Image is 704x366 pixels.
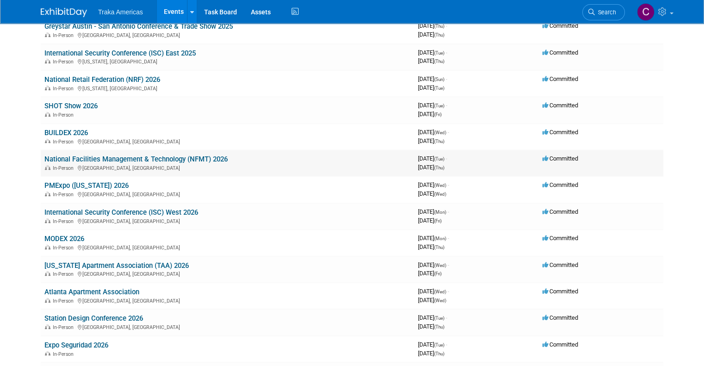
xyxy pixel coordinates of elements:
[418,217,442,224] span: [DATE]
[418,84,444,91] span: [DATE]
[542,181,578,188] span: Committed
[434,351,444,356] span: (Thu)
[45,86,50,90] img: In-Person Event
[448,181,449,188] span: -
[53,245,76,251] span: In-Person
[98,8,143,16] span: Traka Americas
[44,270,411,277] div: [GEOGRAPHIC_DATA], [GEOGRAPHIC_DATA]
[582,4,625,20] a: Search
[446,49,447,56] span: -
[542,235,578,242] span: Committed
[44,57,411,65] div: [US_STATE], [GEOGRAPHIC_DATA]
[45,59,50,63] img: In-Person Event
[448,288,449,295] span: -
[542,261,578,268] span: Committed
[434,50,444,56] span: (Tue)
[44,208,198,217] a: International Security Conference (ISC) West 2026
[542,288,578,295] span: Committed
[542,208,578,215] span: Committed
[41,8,87,17] img: ExhibitDay
[434,324,444,329] span: (Thu)
[434,218,442,223] span: (Fri)
[53,112,76,118] span: In-Person
[434,271,442,276] span: (Fri)
[418,164,444,171] span: [DATE]
[44,49,196,57] a: International Security Conference (ISC) East 2025
[45,218,50,223] img: In-Person Event
[446,314,447,321] span: -
[45,324,50,329] img: In-Person Event
[434,103,444,108] span: (Tue)
[434,59,444,64] span: (Thu)
[44,75,160,84] a: National Retail Federation (NRF) 2026
[45,32,50,37] img: In-Person Event
[44,102,98,110] a: SHOT Show 2026
[53,165,76,171] span: In-Person
[44,84,411,92] div: [US_STATE], [GEOGRAPHIC_DATA]
[434,86,444,91] span: (Tue)
[434,210,446,215] span: (Mon)
[446,341,447,348] span: -
[44,181,129,190] a: PMExpo ([US_STATE]) 2026
[44,129,88,137] a: BUILDEX 2026
[53,218,76,224] span: In-Person
[53,192,76,198] span: In-Person
[418,155,447,162] span: [DATE]
[44,137,411,145] div: [GEOGRAPHIC_DATA], [GEOGRAPHIC_DATA]
[418,190,446,197] span: [DATE]
[448,235,449,242] span: -
[542,49,578,56] span: Committed
[418,314,447,321] span: [DATE]
[53,32,76,38] span: In-Person
[418,341,447,348] span: [DATE]
[418,57,444,64] span: [DATE]
[637,3,654,21] img: Christian Guzman
[434,183,446,188] span: (Wed)
[44,288,139,296] a: Atlanta Apartment Association
[418,243,444,250] span: [DATE]
[434,130,446,135] span: (Wed)
[45,139,50,143] img: In-Person Event
[45,112,50,117] img: In-Person Event
[44,341,108,349] a: Expo Seguridad 2026
[434,165,444,170] span: (Thu)
[45,271,50,276] img: In-Person Event
[44,323,411,330] div: [GEOGRAPHIC_DATA], [GEOGRAPHIC_DATA]
[53,139,76,145] span: In-Person
[418,75,447,82] span: [DATE]
[434,112,442,117] span: (Fri)
[44,164,411,171] div: [GEOGRAPHIC_DATA], [GEOGRAPHIC_DATA]
[45,192,50,196] img: In-Person Event
[44,314,143,323] a: Station Design Conference 2026
[53,59,76,65] span: In-Person
[446,75,447,82] span: -
[418,297,446,304] span: [DATE]
[434,236,446,241] span: (Mon)
[434,263,446,268] span: (Wed)
[418,111,442,118] span: [DATE]
[44,31,411,38] div: [GEOGRAPHIC_DATA], [GEOGRAPHIC_DATA]
[434,32,444,37] span: (Thu)
[434,316,444,321] span: (Tue)
[44,243,411,251] div: [GEOGRAPHIC_DATA], [GEOGRAPHIC_DATA]
[45,298,50,303] img: In-Person Event
[45,245,50,249] img: In-Person Event
[542,75,578,82] span: Committed
[434,298,446,303] span: (Wed)
[418,270,442,277] span: [DATE]
[418,49,447,56] span: [DATE]
[418,31,444,38] span: [DATE]
[53,86,76,92] span: In-Person
[44,235,84,243] a: MODEX 2026
[434,289,446,294] span: (Wed)
[418,261,449,268] span: [DATE]
[434,156,444,161] span: (Tue)
[446,102,447,109] span: -
[448,208,449,215] span: -
[542,341,578,348] span: Committed
[44,261,189,270] a: [US_STATE] Apartment Association (TAA) 2026
[44,22,233,31] a: Greystar Austin - San Antonio Conference & Trade Show 2025
[418,235,449,242] span: [DATE]
[434,139,444,144] span: (Thu)
[542,22,578,29] span: Committed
